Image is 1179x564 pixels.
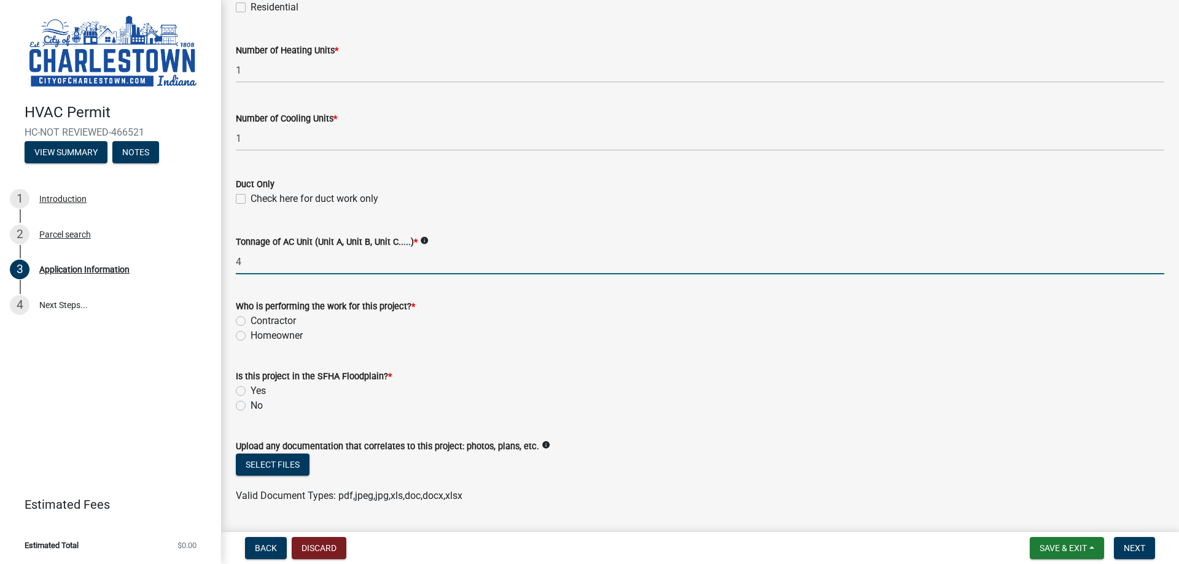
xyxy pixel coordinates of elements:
[25,13,201,91] img: City of Charlestown, Indiana
[236,303,415,311] label: Who is performing the work for this project?
[25,148,107,158] wm-modal-confirm: Summary
[251,398,263,413] label: No
[10,225,29,244] div: 2
[251,328,303,343] label: Homeowner
[251,314,296,328] label: Contractor
[25,104,211,122] h4: HVAC Permit
[542,441,550,449] i: info
[236,47,338,55] label: Number of Heating Units
[236,115,337,123] label: Number of Cooling Units
[1114,537,1155,559] button: Next
[177,541,196,549] span: $0.00
[236,490,462,501] span: Valid Document Types: pdf,jpeg,jpg,xls,doc,docx,xlsx
[39,195,87,203] div: Introduction
[25,141,107,163] button: View Summary
[10,295,29,315] div: 4
[251,384,266,398] label: Yes
[236,238,418,247] label: Tonnage of AC Unit (Unit A, Unit B, Unit C.....)
[1040,543,1087,553] span: Save & Exit
[236,180,274,189] label: Duct Only
[255,543,277,553] span: Back
[236,442,539,451] label: Upload any documentation that correlates to this project: photos, plans, etc.
[245,537,287,559] button: Back
[420,236,429,245] i: info
[112,148,159,158] wm-modal-confirm: Notes
[292,537,346,559] button: Discard
[236,454,309,476] button: Select files
[112,141,159,163] button: Notes
[1030,537,1104,559] button: Save & Exit
[10,189,29,209] div: 1
[25,541,79,549] span: Estimated Total
[1124,543,1145,553] span: Next
[39,230,91,239] div: Parcel search
[25,126,196,138] span: HC-NOT REVIEWED-466521
[251,191,378,206] label: Check here for duct work only
[10,260,29,279] div: 3
[10,492,201,517] a: Estimated Fees
[236,373,392,381] label: Is this project in the SFHA Floodplain?
[39,265,130,274] div: Application Information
